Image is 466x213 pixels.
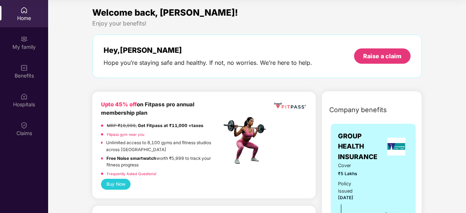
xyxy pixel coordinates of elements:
div: Policy issued [338,180,365,195]
a: Fitpass gym near you [107,132,144,137]
a: Frequently Asked Questions! [107,171,156,176]
img: svg+xml;base64,PHN2ZyBpZD0iSG9zcGl0YWxzIiB4bWxucz0iaHR0cDovL3d3dy53My5vcmcvMjAwMC9zdmciIHdpZHRoPS... [20,93,28,100]
div: Hey, [PERSON_NAME] [104,46,312,55]
div: Raise a claim [363,52,401,60]
b: on Fitpass pro annual membership plan [101,101,194,116]
strong: Free Noise smartwatch [106,156,156,161]
span: Company benefits [329,105,387,115]
div: Hope you’re staying safe and healthy. If not, no worries. We’re here to help. [104,59,312,67]
span: ₹5 Lakhs [338,170,365,177]
b: Upto 45% off [101,101,137,108]
img: svg+xml;base64,PHN2ZyBpZD0iQmVuZWZpdHMiIHhtbG5zPSJodHRwOi8vd3d3LnczLm9yZy8yMDAwL3N2ZyIgd2lkdGg9Ij... [20,64,28,71]
p: Unlimited access to 8,100 gyms and fitness studios across [GEOGRAPHIC_DATA] [106,139,221,153]
img: fppp.png [273,100,307,111]
del: MRP ₹19,999, [107,123,137,128]
img: svg+xml;base64,PHN2ZyBpZD0iSG9tZSIgeG1sbnM9Imh0dHA6Ly93d3cudzMub3JnLzIwMDAvc3ZnIiB3aWR0aD0iMjAiIG... [20,7,28,14]
img: fpp.png [221,115,272,166]
span: Cover [338,162,365,169]
span: Welcome back, [PERSON_NAME]! [92,7,238,18]
span: [DATE] [338,195,353,200]
strong: Get Fitpass at ₹11,000 +taxes [138,123,203,128]
button: Buy Now [101,179,131,189]
span: GROUP HEALTH INSURANCE [338,131,384,162]
p: worth ₹5,999 to track your fitness progress [106,155,221,169]
div: Enjoy your benefits! [92,20,422,27]
img: svg+xml;base64,PHN2ZyBpZD0iQ2xhaW0iIHhtbG5zPSJodHRwOi8vd3d3LnczLm9yZy8yMDAwL3N2ZyIgd2lkdGg9IjIwIi... [20,122,28,129]
img: insurerLogo [387,138,405,155]
img: svg+xml;base64,PHN2ZyB3aWR0aD0iMjAiIGhlaWdodD0iMjAiIHZpZXdCb3g9IjAgMCAyMCAyMCIgZmlsbD0ibm9uZSIgeG... [20,35,28,43]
